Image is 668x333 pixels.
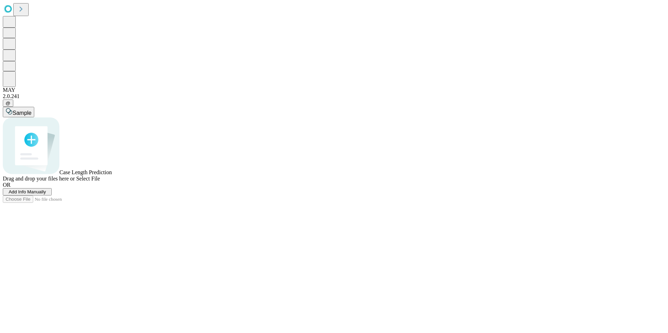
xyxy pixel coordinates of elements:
span: Drag and drop your files here or [3,176,75,182]
div: MAY [3,87,665,93]
button: Add Info Manually [3,188,52,195]
span: OR [3,182,10,188]
button: @ [3,99,13,107]
span: Case Length Prediction [59,169,112,175]
span: Select File [76,176,100,182]
div: 2.0.241 [3,93,665,99]
span: Add Info Manually [9,189,46,194]
span: Sample [13,110,31,116]
span: @ [6,101,10,106]
button: Sample [3,107,34,117]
